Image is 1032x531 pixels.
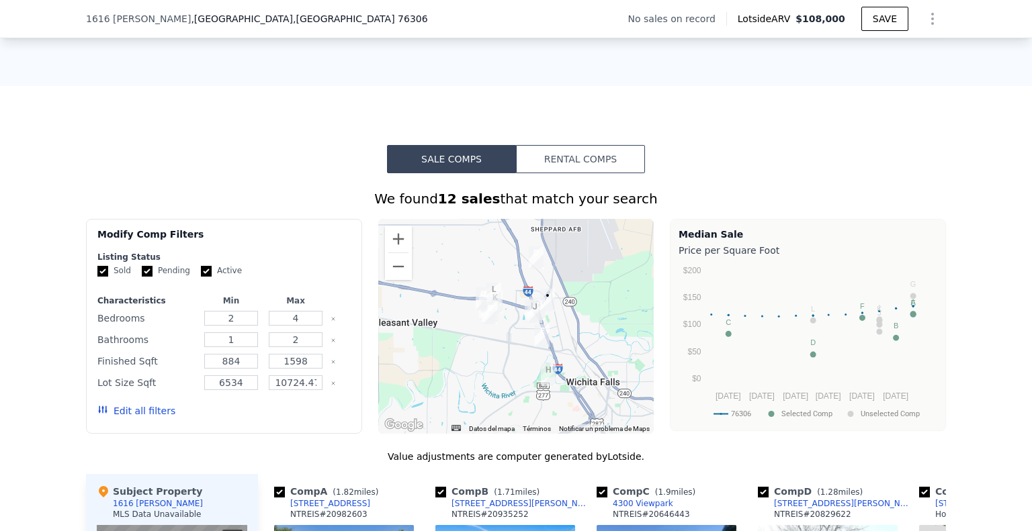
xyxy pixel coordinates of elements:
div: NTREIS # 20646443 [613,509,690,520]
div: 4300 Viewpark [613,498,673,509]
text: C [726,318,731,326]
div: A chart. [679,260,937,428]
a: [STREET_ADDRESS][PERSON_NAME] [758,498,914,509]
input: Sold [97,266,108,277]
text: 76306 [731,409,751,418]
button: SAVE [861,7,908,31]
text: $100 [683,320,701,329]
label: Active [201,265,242,277]
span: ( miles) [650,487,701,497]
text: H [877,316,882,324]
button: Datos del mapa [469,424,515,434]
div: Subject Property [97,485,202,498]
text: J [877,309,881,317]
text: E [910,299,915,307]
a: [STREET_ADDRESS] [919,498,1015,509]
label: Pending [142,265,190,277]
span: Lotside ARV [738,12,795,26]
text: I [878,303,880,311]
text: $200 [683,266,701,275]
div: 1600 Central Fwy [530,297,545,320]
button: Show Options [919,5,946,32]
div: Median Sale [679,228,937,241]
text: G [910,280,916,288]
label: Sold [97,265,131,277]
div: 2705 Broadmoor Pl [527,300,542,323]
a: Términos (se abre en una nueva pestaña) [523,425,551,432]
div: Comp A [274,485,384,498]
div: 2716 Byrne Pl [525,299,540,322]
span: , [GEOGRAPHIC_DATA] 76306 [293,13,428,24]
div: Bedrooms [97,309,196,328]
button: Ampliar [385,226,412,252]
text: Selected Comp [781,409,832,418]
button: Rental Comps [516,145,645,173]
div: MLS Data Unavailable [113,509,202,520]
div: 1616 Ivy Ln [540,289,555,311]
div: NTREIS # 20829622 [774,509,851,520]
div: Finished Sqft [97,352,196,371]
div: Modify Comp Filters [97,228,351,252]
img: Google [382,416,426,434]
a: [STREET_ADDRESS] [274,498,370,509]
span: ( miles) [812,487,868,497]
input: Pending [142,266,153,277]
span: ( miles) [488,487,545,497]
div: 1604 Covington St [488,291,503,313]
div: NTREIS # 20935252 [451,509,529,520]
div: [STREET_ADDRESS][PERSON_NAME] [451,498,591,509]
span: ( miles) [327,487,384,497]
span: 1.71 [497,487,515,497]
div: Comp D [758,485,868,498]
a: 4300 Viewpark [597,498,673,509]
text: [DATE] [883,391,908,401]
button: Edit all filters [97,404,175,418]
div: [STREET_ADDRESS] [290,498,370,509]
a: [STREET_ADDRESS][PERSON_NAME] [435,498,591,509]
text: [DATE] [849,391,875,401]
text: [DATE] [816,391,841,401]
text: $0 [692,374,701,383]
button: Clear [331,359,336,365]
text: $150 [683,293,701,302]
div: Characteristics [97,295,196,306]
div: 1714 Cimarron Trl [486,283,501,305]
div: 1417 Tanbark Rd [481,301,496,324]
button: Reducir [385,253,412,280]
span: 1616 [PERSON_NAME] [86,12,191,26]
span: $108,000 [795,13,845,24]
div: [STREET_ADDRESS][PERSON_NAME] [774,498,914,509]
button: Combinaciones de teclas [451,425,461,431]
div: 3906 Hooper Dr [529,246,544,269]
a: Abre esta zona en Google Maps (se abre en una nueva ventana) [382,416,426,434]
text: F [860,302,865,310]
text: L [811,305,815,313]
div: Comp B [435,485,545,498]
text: [DATE] [749,391,775,401]
text: D [810,338,816,346]
div: 1616 [PERSON_NAME] [113,498,203,509]
button: Clear [331,316,336,322]
div: 1203 Kenley Ave [535,324,550,347]
a: Notificar un problema de Maps [559,425,650,432]
div: Max [266,295,325,306]
span: , [GEOGRAPHIC_DATA] [191,12,427,26]
div: [STREET_ADDRESS] [935,498,1015,509]
div: 4300 Viewpark [476,287,490,310]
div: We found that match your search [86,189,946,208]
button: Sale Comps [387,145,516,173]
span: 1.28 [820,487,838,497]
button: Clear [331,338,336,343]
div: Price per Square Foot [679,241,937,260]
div: Lot Size Sqft [97,373,196,392]
button: Clear [331,381,336,386]
span: 1.82 [336,487,354,497]
div: No sales on record [628,12,726,26]
div: 1406 E Cortez Dr [483,301,498,324]
text: $50 [687,347,701,356]
div: Comp C [597,485,701,498]
text: [DATE] [783,391,808,401]
text: B [894,322,898,330]
text: K [877,305,882,313]
input: Active [201,266,212,277]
